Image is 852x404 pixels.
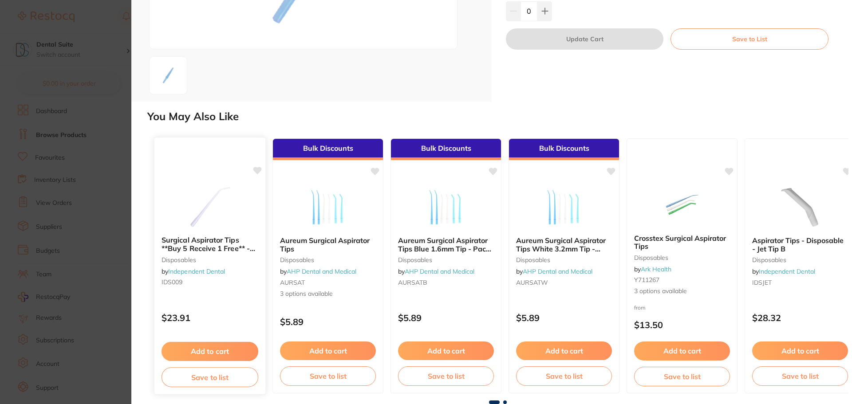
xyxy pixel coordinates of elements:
[273,139,383,160] div: Bulk Discounts
[280,279,376,286] small: AURSAT
[162,342,258,361] button: Add to cart
[653,183,711,227] img: Crosstex Surgical Aspirator Tips
[299,185,357,229] img: Aureum Surgical Aspirator Tips
[516,313,612,323] p: $5.89
[280,366,376,386] button: Save to list
[634,254,730,261] small: disposables
[280,236,376,253] b: Aureum Surgical Aspirator Tips
[280,341,376,360] button: Add to cart
[752,341,848,360] button: Add to cart
[516,279,612,286] small: AURSATW
[152,59,184,91] img: OTIw
[516,366,612,386] button: Save to list
[398,366,494,386] button: Save to list
[398,279,494,286] small: AURSATB
[398,313,494,323] p: $5.89
[287,267,356,275] a: AHP Dental and Medical
[634,276,730,283] small: Y711267
[417,185,475,229] img: Aureum Surgical Aspirator Tips Blue 1.6mm Tip - Pack of 25
[516,256,612,263] small: disposables
[280,256,376,263] small: disposables
[752,236,848,253] b: Aspirator Tips - Disposable - Jet Tip B
[671,28,828,50] button: Save to List
[162,279,258,286] small: IDS009
[398,236,494,253] b: Aureum Surgical Aspirator Tips Blue 1.6mm Tip - Pack of 25
[398,267,474,275] span: by
[147,110,848,123] h2: You May Also Like
[280,290,376,298] span: 3 options available
[634,320,730,330] p: $13.50
[280,267,356,275] span: by
[162,313,258,323] p: $23.91
[162,367,258,387] button: Save to list
[523,267,592,275] a: AHP Dental and Medical
[771,185,829,229] img: Aspirator Tips - Disposable - Jet Tip B
[162,267,225,275] span: by
[181,184,239,229] img: Surgical Aspirator Tips **Buy 5 Receive 1 Free** - Standard - 009
[506,28,663,50] button: Update Cart
[752,279,848,286] small: IDSJET
[752,256,848,263] small: disposables
[535,185,593,229] img: Aureum Surgical Aspirator Tips White 3.2mm Tip - Pack of 25
[634,234,730,251] b: Crosstex Surgical Aspirator Tips
[634,265,671,273] span: by
[516,236,612,253] b: Aureum Surgical Aspirator Tips White 3.2mm Tip - Pack of 25
[391,139,501,160] div: Bulk Discounts
[162,236,258,253] b: Surgical Aspirator Tips **Buy 5 Receive 1 Free** - Standard - 009
[516,267,592,275] span: by
[398,341,494,360] button: Add to cart
[752,267,815,275] span: by
[752,313,848,323] p: $28.32
[759,267,815,275] a: Independent Dental
[168,267,225,275] a: Independent Dental
[752,366,848,386] button: Save to list
[641,265,671,273] a: Ark Health
[162,256,258,263] small: disposables
[634,304,646,311] span: from
[280,317,376,327] p: $5.89
[634,341,730,360] button: Add to cart
[405,267,474,275] a: AHP Dental and Medical
[398,256,494,263] small: disposables
[634,367,730,386] button: Save to list
[634,287,730,296] span: 3 options available
[509,139,619,160] div: Bulk Discounts
[516,341,612,360] button: Add to cart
